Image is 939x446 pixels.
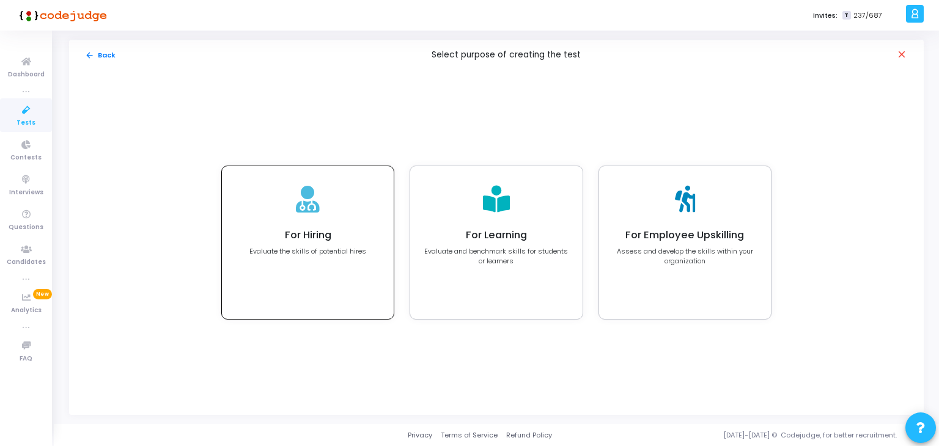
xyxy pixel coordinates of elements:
a: Terms of Service [441,430,498,441]
span: T [842,11,850,20]
img: logo [15,3,107,27]
span: FAQ [20,354,32,364]
button: Back [84,49,116,61]
h4: For Learning [424,229,569,241]
span: Tests [17,118,35,128]
a: Privacy [408,430,432,441]
label: Invites: [813,10,838,21]
mat-icon: close [896,49,908,61]
p: Evaluate the skills of potential hires [249,246,366,257]
mat-icon: arrow_back [85,51,94,60]
h4: For Employee Upskilling [613,229,757,241]
span: 237/687 [853,10,882,21]
span: Questions [9,222,43,233]
span: Interviews [9,188,43,198]
span: Analytics [11,305,42,316]
span: New [33,289,52,299]
h4: For Hiring [249,229,366,241]
h5: Select purpose of creating the test [432,50,581,60]
div: [DATE]-[DATE] © Codejudge, for better recruitment. [552,430,924,441]
p: Assess and develop the skills within your organization [613,246,757,266]
span: Contests [10,153,42,163]
span: Candidates [7,257,46,268]
span: Dashboard [8,70,45,80]
p: Evaluate and benchmark skills for students or learners [424,246,569,266]
a: Refund Policy [506,430,552,441]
